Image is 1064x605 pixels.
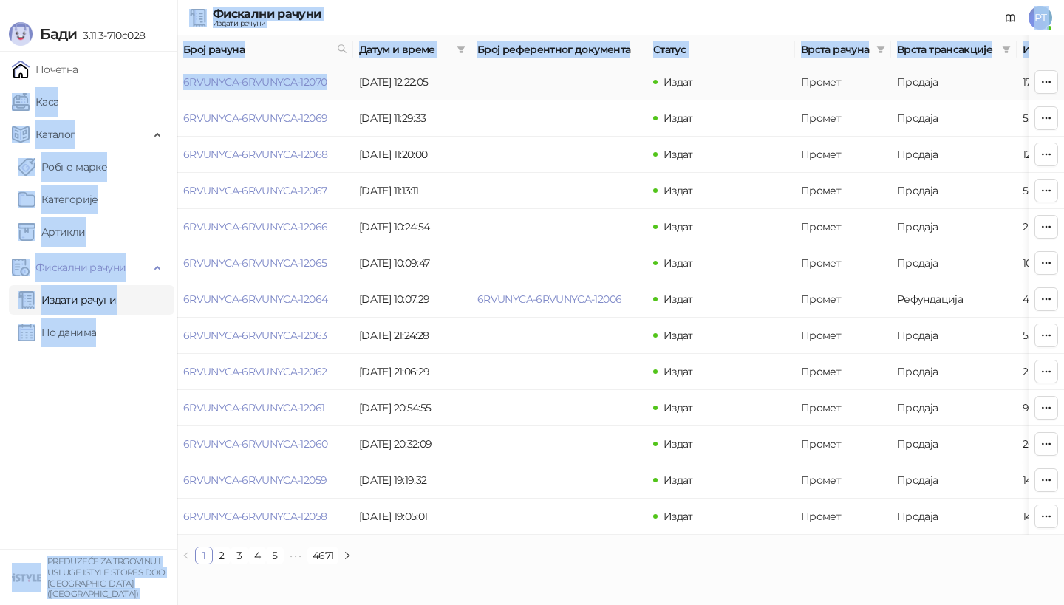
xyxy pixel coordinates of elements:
td: 6RVUNYCA-6RVUNYCA-12065 [177,245,353,281]
td: Продаја [891,426,1017,462]
td: 6RVUNYCA-6RVUNYCA-12060 [177,426,353,462]
td: 6RVUNYCA-6RVUNYCA-12068 [177,137,353,173]
td: Продаја [891,100,1017,137]
li: Претходна страна [177,547,195,564]
a: 6RVUNYCA-6RVUNYCA-12063 [183,329,327,342]
td: Промет [795,64,891,100]
a: Каса [12,87,58,117]
span: Издат [664,75,693,89]
td: Продаја [891,64,1017,100]
td: 6RVUNYCA-6RVUNYCA-12062 [177,354,353,390]
span: Издат [664,365,693,378]
td: Промет [795,209,891,245]
a: 6RVUNYCA-6RVUNYCA-12069 [183,112,327,125]
span: filter [1002,45,1011,54]
td: Промет [795,137,891,173]
a: 6RVUNYCA-6RVUNYCA-12065 [183,256,327,270]
span: Издат [664,184,693,197]
a: 4 [249,547,265,564]
a: 1 [196,547,212,564]
a: 6RVUNYCA-6RVUNYCA-12058 [183,510,327,523]
a: 6RVUNYCA-6RVUNYCA-12059 [183,474,327,487]
td: [DATE] 19:05:01 [353,499,471,535]
td: [DATE] 20:32:09 [353,426,471,462]
a: 6RVUNYCA-6RVUNYCA-12062 [183,365,327,378]
span: right [343,551,352,560]
li: 5 [266,547,284,564]
a: Робне марке [18,152,107,182]
a: Издати рачуни [18,285,117,315]
a: 6RVUNYCA-6RVUNYCA-12067 [183,184,327,197]
th: Врста рачуна [795,35,891,64]
a: Категорије [18,185,98,214]
td: [DATE] 20:54:55 [353,390,471,426]
th: Број рачуна [177,35,353,64]
td: 6RVUNYCA-6RVUNYCA-12067 [177,173,353,209]
th: Број референтног документа [471,35,647,64]
td: Промет [795,499,891,535]
td: Продаја [891,137,1017,173]
span: filter [457,45,465,54]
span: Издат [664,112,693,125]
td: [DATE] 10:24:54 [353,209,471,245]
td: [DATE] 10:07:29 [353,281,471,318]
div: Фискални рачуни [213,8,321,20]
td: [DATE] 11:13:11 [353,173,471,209]
a: Почетна [12,55,78,84]
li: Следећих 5 Страна [284,547,307,564]
a: 6RVUNYCA-6RVUNYCA-12061 [183,401,324,414]
span: Каталог [35,120,75,149]
img: 64x64-companyLogo-77b92cf4-9946-4f36-9751-bf7bb5fd2c7d.png [12,563,41,592]
span: Издат [664,256,693,270]
td: [DATE] 11:29:33 [353,100,471,137]
span: Издат [664,220,693,233]
td: Промет [795,318,891,354]
th: Врста трансакције [891,35,1017,64]
li: 2 [213,547,231,564]
a: ArtikliАртикли [18,217,86,247]
span: Издат [664,148,693,161]
a: 6RVUNYCA-6RVUNYCA-12060 [183,437,327,451]
span: Врста рачуна [801,41,870,58]
a: 6RVUNYCA-6RVUNYCA-12006 [477,293,621,306]
td: Продаја [891,209,1017,245]
li: 3 [231,547,248,564]
span: filter [873,38,888,61]
span: filter [454,38,468,61]
span: left [182,551,191,560]
li: 4671 [307,547,338,564]
a: По данима [18,318,96,347]
td: [DATE] 21:24:28 [353,318,471,354]
span: Бади [40,25,77,43]
a: 6RVUNYCA-6RVUNYCA-12064 [183,293,327,306]
a: Документација [999,6,1023,30]
button: left [177,547,195,564]
span: filter [999,38,1014,61]
td: Промет [795,390,891,426]
span: ••• [284,547,307,564]
li: 4 [248,547,266,564]
li: 1 [195,547,213,564]
a: 2 [214,547,230,564]
td: [DATE] 19:19:32 [353,462,471,499]
td: Продаја [891,245,1017,281]
td: [DATE] 12:22:05 [353,64,471,100]
td: Продаја [891,390,1017,426]
td: 6RVUNYCA-6RVUNYCA-12058 [177,499,353,535]
span: Фискални рачуни [35,253,126,282]
td: [DATE] 11:20:00 [353,137,471,173]
td: Промет [795,100,891,137]
div: Издати рачуни [213,20,321,27]
span: Издат [664,474,693,487]
td: Промет [795,462,891,499]
td: Промет [795,281,891,318]
td: 6RVUNYCA-6RVUNYCA-12061 [177,390,353,426]
td: [DATE] 10:09:47 [353,245,471,281]
span: Издат [664,293,693,306]
td: 6RVUNYCA-6RVUNYCA-12064 [177,281,353,318]
span: Издат [664,437,693,451]
span: Датум и време [359,41,451,58]
td: Рефундација [891,281,1017,318]
td: Продаја [891,499,1017,535]
td: 6RVUNYCA-6RVUNYCA-12059 [177,462,353,499]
